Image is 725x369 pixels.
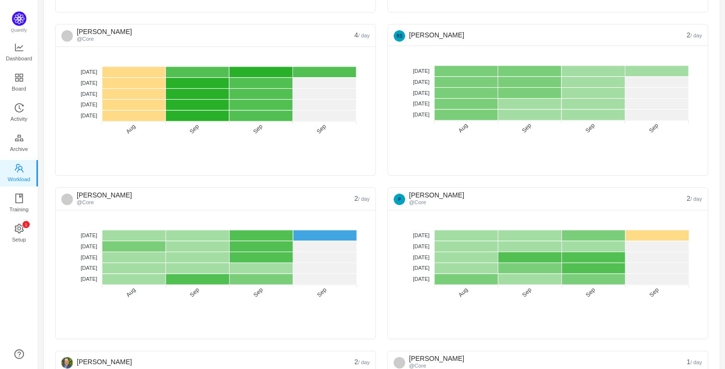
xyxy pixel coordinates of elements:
[358,196,370,202] small: / day
[10,139,28,159] span: Archive
[584,122,596,134] tspan: Sep
[413,79,430,85] tspan: [DATE]
[252,286,264,298] tspan: Sep
[81,232,97,238] tspan: [DATE]
[413,254,430,260] tspan: [DATE]
[125,123,137,135] tspan: Aug
[81,102,97,107] tspan: [DATE]
[358,359,370,365] small: / day
[12,12,26,26] img: Quantify
[81,113,97,118] tspan: [DATE]
[648,286,660,298] tspan: Sep
[358,33,370,38] small: / day
[14,73,24,82] i: icon: appstore
[14,194,24,203] i: icon: book
[648,122,660,134] tspan: Sep
[6,49,32,68] span: Dashboard
[81,254,97,260] tspan: [DATE]
[14,164,24,183] a: Workload
[690,196,702,202] small: / day
[14,224,24,233] i: icon: setting
[14,73,24,92] a: Board
[413,112,430,117] tspan: [DATE]
[188,286,200,298] tspan: Sep
[394,194,405,205] img: ebad129ecef43ae9f851579475cc88d4
[12,79,26,98] span: Board
[394,30,405,42] img: RS-4.png
[61,188,354,210] div: [PERSON_NAME]
[14,104,24,123] a: Activity
[77,199,94,205] small: @Core
[354,31,370,39] span: 4
[521,286,533,298] tspan: Sep
[81,265,97,271] tspan: [DATE]
[413,243,430,249] tspan: [DATE]
[413,232,430,238] tspan: [DATE]
[24,221,27,228] p: 1
[457,122,469,134] tspan: Aug
[12,230,26,249] span: Setup
[316,123,327,135] tspan: Sep
[409,363,426,369] small: @Core
[81,80,97,86] tspan: [DATE]
[81,91,97,97] tspan: [DATE]
[687,358,702,366] span: 1
[413,276,430,282] tspan: [DATE]
[687,195,702,202] span: 2
[81,243,97,249] tspan: [DATE]
[252,123,264,135] tspan: Sep
[585,286,596,298] tspan: Sep
[125,286,137,298] tspan: Aug
[77,36,94,42] small: @Core
[14,163,24,173] i: icon: team
[521,122,533,134] tspan: Sep
[687,31,702,39] span: 2
[81,276,97,282] tspan: [DATE]
[188,123,200,135] tspan: Sep
[14,224,24,243] a: icon: settingSetup
[690,359,702,365] small: / day
[14,43,24,62] a: Dashboard
[413,265,430,271] tspan: [DATE]
[61,24,354,46] div: [PERSON_NAME]
[14,133,24,143] i: icon: gold
[409,199,426,205] small: @Core
[11,28,27,33] span: Quantify
[14,349,24,359] a: icon: question-circle
[14,134,24,153] a: Archive
[413,90,430,96] tspan: [DATE]
[457,286,469,298] tspan: Aug
[14,194,24,213] a: Training
[14,103,24,113] i: icon: history
[81,69,97,75] tspan: [DATE]
[354,358,370,366] span: 2
[413,101,430,106] tspan: [DATE]
[354,195,370,202] span: 2
[316,286,328,298] tspan: Sep
[413,68,430,74] tspan: [DATE]
[9,200,28,219] span: Training
[8,170,30,189] span: Workload
[61,357,73,369] img: 24
[394,24,687,46] div: [PERSON_NAME]
[23,221,30,228] sup: 1
[690,33,702,38] small: / day
[14,43,24,52] i: icon: line-chart
[11,109,27,128] span: Activity
[394,188,687,210] div: [PERSON_NAME]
